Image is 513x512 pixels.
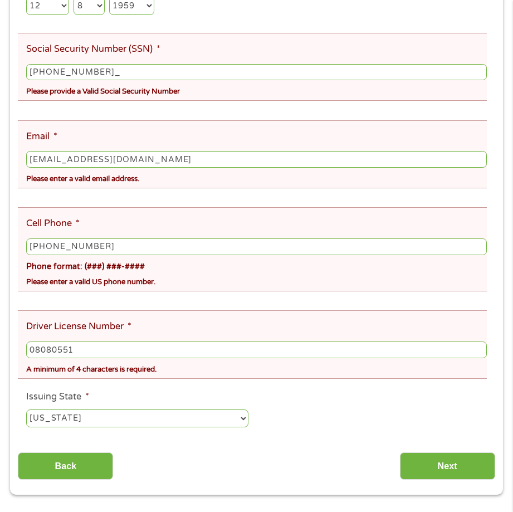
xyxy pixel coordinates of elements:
[26,218,80,230] label: Cell Phone
[26,273,487,288] div: Please enter a valid US phone number.
[26,391,89,403] label: Issuing State
[26,321,131,333] label: Driver License Number
[26,64,487,81] input: 078-05-1120
[26,151,487,168] input: john@gmail.com
[26,238,487,255] input: (541) 754-3010
[26,43,160,55] label: Social Security Number (SSN)
[26,360,487,376] div: A minimum of 4 characters is required.
[26,82,487,97] div: Please provide a Valid Social Security Number
[26,170,487,185] div: Please enter a valid email address.
[400,452,495,480] input: Next
[26,257,487,273] div: Phone format: (###) ###-####
[26,131,57,143] label: Email
[18,452,113,480] input: Back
